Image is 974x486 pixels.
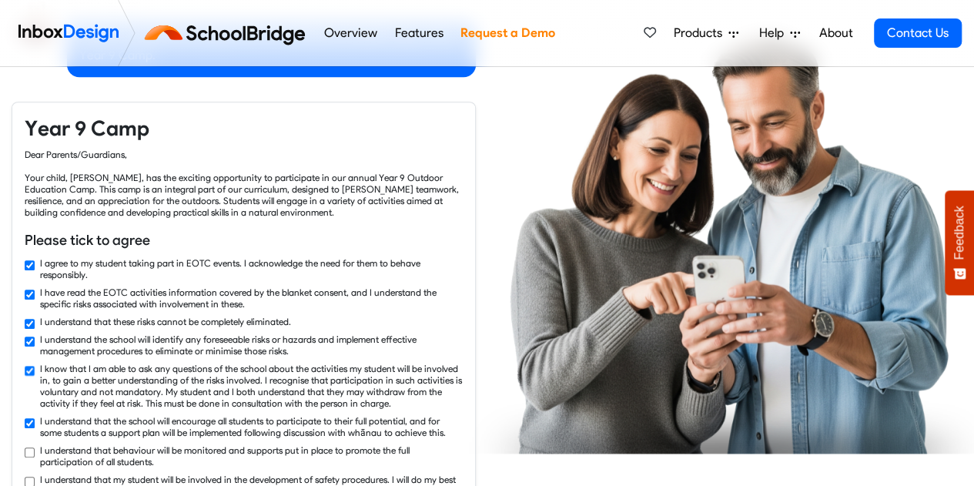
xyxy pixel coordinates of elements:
[40,444,463,468] label: I understand that behaviour will be monitored and supports put in place to promote the full parti...
[945,190,974,295] button: Feedback - Show survey
[25,115,463,142] h4: Year 9 Camp
[25,230,463,250] h6: Please tick to agree
[40,363,463,409] label: I know that I am able to ask any questions of the school about the activities my student will be ...
[390,18,447,49] a: Features
[815,18,857,49] a: About
[40,316,291,327] label: I understand that these risks cannot be completely eliminated.
[759,24,790,42] span: Help
[674,24,728,42] span: Products
[320,18,381,49] a: Overview
[40,287,463,310] label: I have read the EOTC activities information covered by the blanket consent, and I understand the ...
[40,415,463,438] label: I understand that the school will encourage all students to participate to their full potential, ...
[456,18,559,49] a: Request a Demo
[668,18,745,49] a: Products
[40,257,463,280] label: I agree to my student taking part in EOTC events. I acknowledge the need for them to behave respo...
[25,149,463,218] div: Dear Parents/Guardians, Your child, [PERSON_NAME], has the exciting opportunity to participate in...
[40,333,463,357] label: I understand the school will identify any foreseeable risks or hazards and implement effective ma...
[142,15,315,52] img: schoolbridge logo
[952,206,966,260] span: Feedback
[753,18,806,49] a: Help
[874,18,962,48] a: Contact Us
